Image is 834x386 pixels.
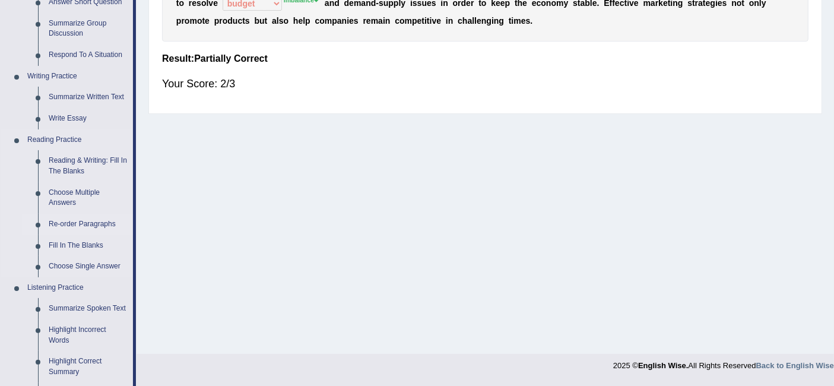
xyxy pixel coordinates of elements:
[405,16,412,26] b: m
[325,16,332,26] b: m
[349,16,354,26] b: e
[448,16,454,26] b: n
[43,13,133,45] a: Summarize Group Discussion
[227,16,233,26] b: d
[43,45,133,66] a: Respond To A Situation
[197,16,202,26] b: o
[337,16,342,26] b: a
[378,16,383,26] b: a
[189,16,196,26] b: m
[162,69,808,98] div: Your Score: 2/3
[214,16,220,26] b: p
[185,16,190,26] b: o
[399,16,405,26] b: o
[363,16,366,26] b: r
[298,16,303,26] b: e
[259,16,265,26] b: u
[385,16,391,26] b: n
[530,16,532,26] b: .
[638,361,688,370] strong: English Wise.
[756,361,834,370] a: Back to English Wise
[521,16,526,26] b: e
[293,16,299,26] b: h
[205,16,210,26] b: e
[494,16,499,26] b: n
[303,16,305,26] b: l
[371,16,378,26] b: m
[265,16,268,26] b: t
[332,16,337,26] b: p
[458,16,462,26] b: c
[272,16,277,26] b: a
[43,182,133,214] a: Choose Multiple Answers
[481,16,487,26] b: n
[417,16,422,26] b: e
[305,16,310,26] b: p
[242,16,245,26] b: t
[412,16,417,26] b: p
[43,214,133,235] a: Re-order Paragraphs
[462,16,468,26] b: h
[43,150,133,182] a: Reading & Writing: Fill In The Blanks
[347,16,349,26] b: i
[395,16,399,26] b: c
[43,87,133,108] a: Summarize Written Text
[254,16,259,26] b: b
[436,16,441,26] b: e
[491,16,494,26] b: i
[474,16,477,26] b: l
[354,16,359,26] b: s
[202,16,205,26] b: t
[427,16,430,26] b: t
[22,66,133,87] a: Writing Practice
[237,16,242,26] b: c
[424,16,427,26] b: i
[245,16,250,26] b: s
[613,354,834,371] div: 2025 © All Rights Reserved
[509,16,512,26] b: t
[284,16,289,26] b: o
[277,16,279,26] b: l
[446,16,448,26] b: i
[43,108,133,129] a: Write Essay
[342,16,347,26] b: n
[432,16,437,26] b: v
[366,16,371,26] b: e
[162,53,808,64] h4: Result:
[511,16,513,26] b: i
[319,16,325,26] b: o
[472,16,474,26] b: l
[43,235,133,257] a: Fill In The Blanks
[526,16,531,26] b: s
[421,16,424,26] b: t
[279,16,284,26] b: s
[477,16,481,26] b: e
[22,277,133,299] a: Listening Practice
[223,16,228,26] b: o
[513,16,521,26] b: m
[43,298,133,319] a: Summarize Spoken Text
[43,319,133,351] a: Highlight Incorrect Words
[43,351,133,382] a: Highlight Correct Summary
[383,16,385,26] b: i
[176,16,182,26] b: p
[43,256,133,277] a: Choose Single Answer
[22,129,133,151] a: Reading Practice
[499,16,504,26] b: g
[315,16,319,26] b: c
[219,16,222,26] b: r
[181,16,184,26] b: r
[430,16,432,26] b: i
[467,16,472,26] b: a
[486,16,491,26] b: g
[233,16,238,26] b: u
